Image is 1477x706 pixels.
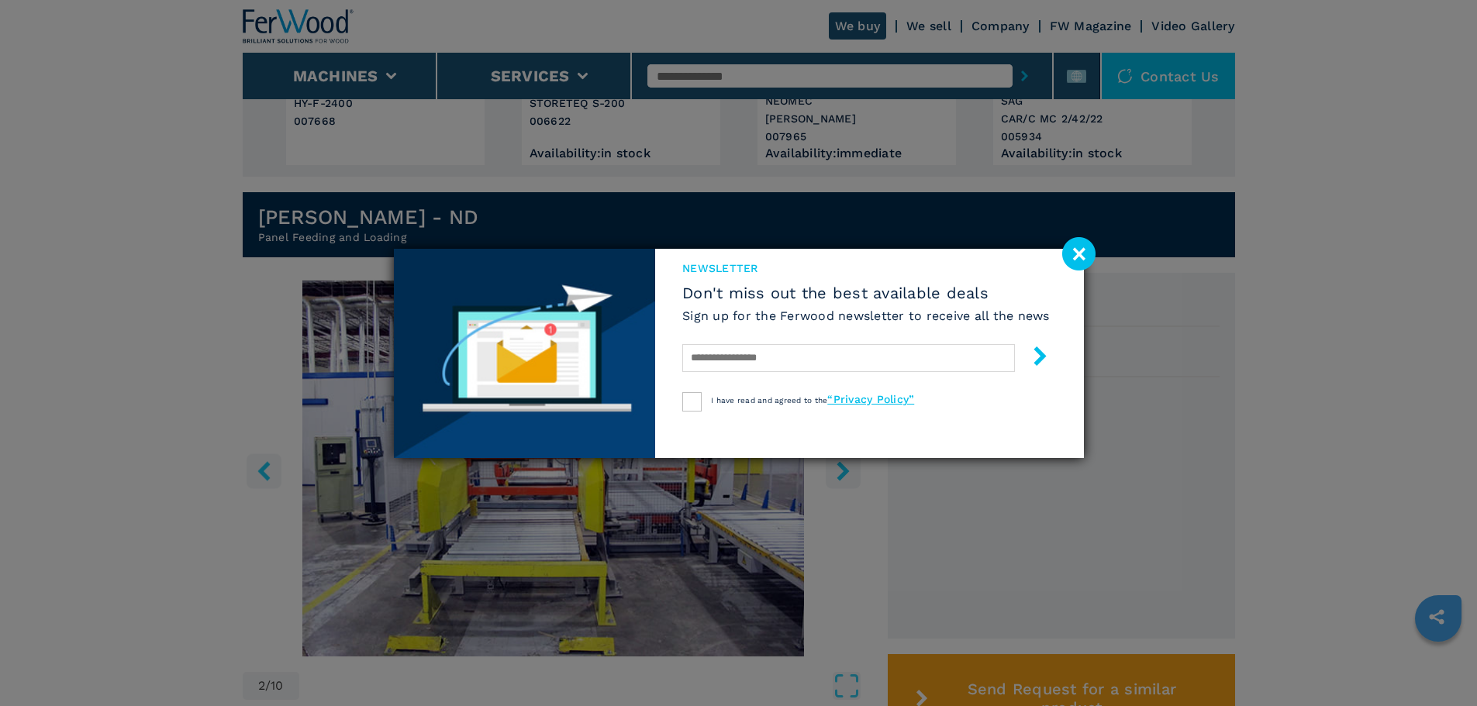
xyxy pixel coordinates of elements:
[682,284,1050,302] span: Don't miss out the best available deals
[682,307,1050,325] h6: Sign up for the Ferwood newsletter to receive all the news
[711,396,914,405] span: I have read and agreed to the
[682,260,1050,276] span: newsletter
[1015,340,1050,377] button: submit-button
[827,393,914,405] a: “Privacy Policy”
[394,249,656,458] img: Newsletter image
